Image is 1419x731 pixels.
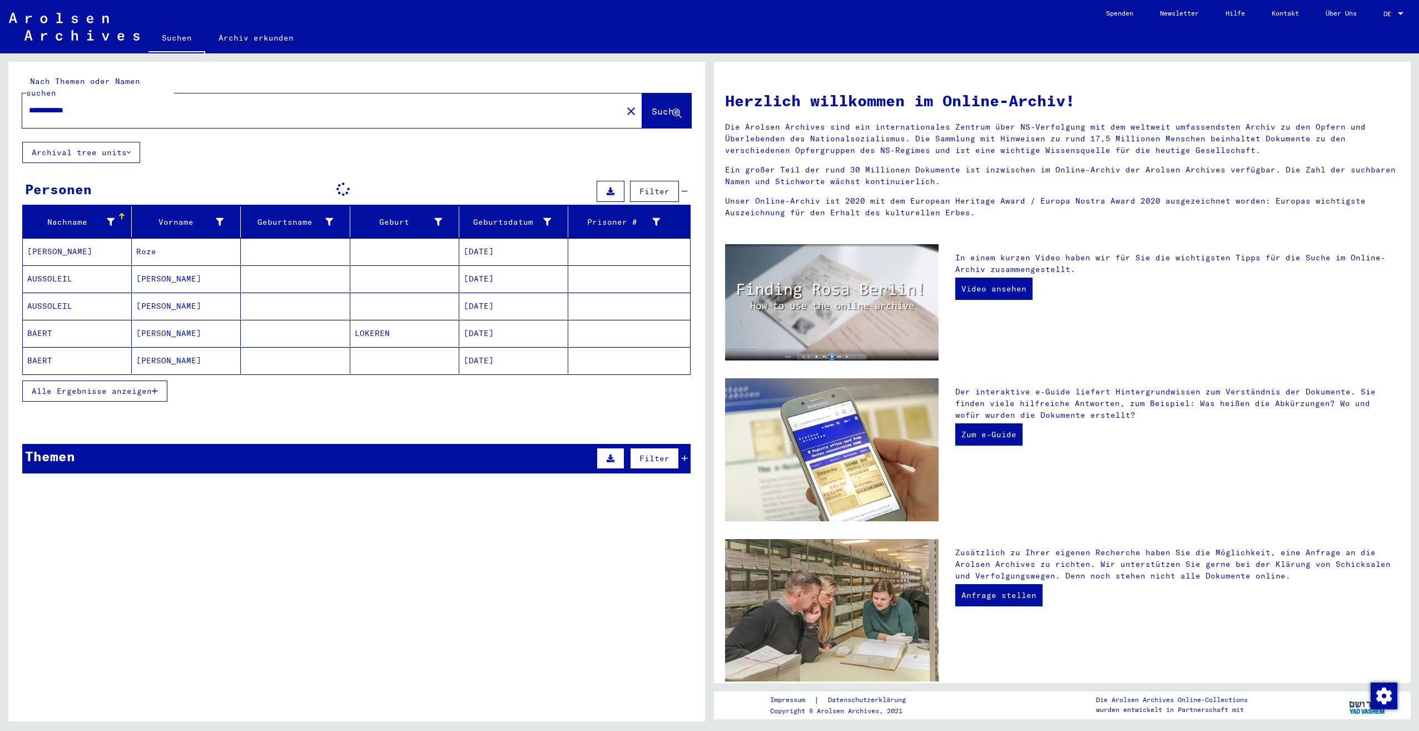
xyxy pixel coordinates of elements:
[639,453,669,463] span: Filter
[1096,705,1248,715] p: wurden entwickelt in Partnerschaft mit
[725,164,1400,187] p: Ein großer Teil der rund 30 Millionen Dokumente ist inzwischen im Online-Archiv der Arolsen Archi...
[459,293,568,319] mat-cell: [DATE]
[132,347,241,374] mat-cell: [PERSON_NAME]
[9,13,140,41] img: Arolsen_neg.svg
[1347,691,1388,719] img: yv_logo.png
[1371,683,1397,709] img: Zustimmung ändern
[624,105,638,118] mat-icon: close
[22,381,167,402] button: Alle Ergebnisse anzeigen
[205,24,307,51] a: Archiv erkunden
[620,100,642,122] button: Clear
[136,216,224,228] div: Vorname
[459,265,568,292] mat-cell: [DATE]
[639,186,669,196] span: Filter
[459,206,568,238] mat-header-cell: Geburtsdatum
[770,694,814,706] a: Impressum
[464,213,568,231] div: Geburtsdatum
[955,386,1400,421] p: Der interaktive e-Guide liefert Hintergrundwissen zum Verständnis der Dokumente. Sie finden viele...
[568,206,690,238] mat-header-cell: Prisoner #
[725,244,939,360] img: video.jpg
[725,195,1400,219] p: Unser Online-Archiv ist 2020 mit dem European Heritage Award / Europa Nostra Award 2020 ausgezeic...
[955,423,1023,446] a: Zum e-Guide
[459,320,568,347] mat-cell: [DATE]
[725,539,939,682] img: inquiries.jpg
[464,216,551,228] div: Geburtsdatum
[630,181,679,202] button: Filter
[23,238,132,265] mat-cell: [PERSON_NAME]
[573,216,660,228] div: Prisoner #
[132,206,241,238] mat-header-cell: Vorname
[136,213,240,231] div: Vorname
[1096,695,1248,705] p: Die Arolsen Archives Online-Collections
[23,206,132,238] mat-header-cell: Nachname
[25,179,92,199] div: Personen
[955,278,1033,300] a: Video ansehen
[725,89,1400,112] h1: Herzlich willkommen im Online-Archiv!
[1383,10,1396,18] span: DE
[245,213,349,231] div: Geburtsname
[23,320,132,347] mat-cell: BAERT
[652,106,679,117] span: Suche
[725,121,1400,156] p: Die Arolsen Archives sind ein internationales Zentrum über NS-Verfolgung mit dem weltweit umfasse...
[241,206,350,238] mat-header-cell: Geburtsname
[355,213,459,231] div: Geburt‏
[132,320,241,347] mat-cell: [PERSON_NAME]
[26,76,140,98] mat-label: Nach Themen oder Namen suchen
[1370,682,1397,709] div: Zustimmung ändern
[27,216,115,228] div: Nachname
[27,213,131,231] div: Nachname
[725,378,939,521] img: eguide.jpg
[770,694,919,706] div: |
[132,238,241,265] mat-cell: Roze
[459,347,568,374] mat-cell: [DATE]
[955,547,1400,582] p: Zusätzlich zu Ihrer eigenen Recherche haben Sie die Möglichkeit, eine Anfrage an die Arolsen Arch...
[148,24,205,53] a: Suchen
[955,584,1043,606] a: Anfrage stellen
[132,293,241,319] mat-cell: [PERSON_NAME]
[25,446,75,466] div: Themen
[630,448,679,469] button: Filter
[459,238,568,265] mat-cell: [DATE]
[23,293,132,319] mat-cell: AUSSOLEIL
[132,265,241,292] mat-cell: [PERSON_NAME]
[23,347,132,374] mat-cell: BAERT
[350,320,459,347] mat-cell: LOKEREN
[32,386,152,396] span: Alle Ergebnisse anzeigen
[350,206,459,238] mat-header-cell: Geburt‏
[245,216,333,228] div: Geburtsname
[22,142,140,163] button: Archival tree units
[770,706,919,716] p: Copyright © Arolsen Archives, 2021
[355,216,442,228] div: Geburt‏
[642,93,691,128] button: Suche
[23,265,132,292] mat-cell: AUSSOLEIL
[955,252,1400,275] p: In einem kurzen Video haben wir für Sie die wichtigsten Tipps für die Suche im Online-Archiv zusa...
[573,213,677,231] div: Prisoner #
[819,694,919,706] a: Datenschutzerklärung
